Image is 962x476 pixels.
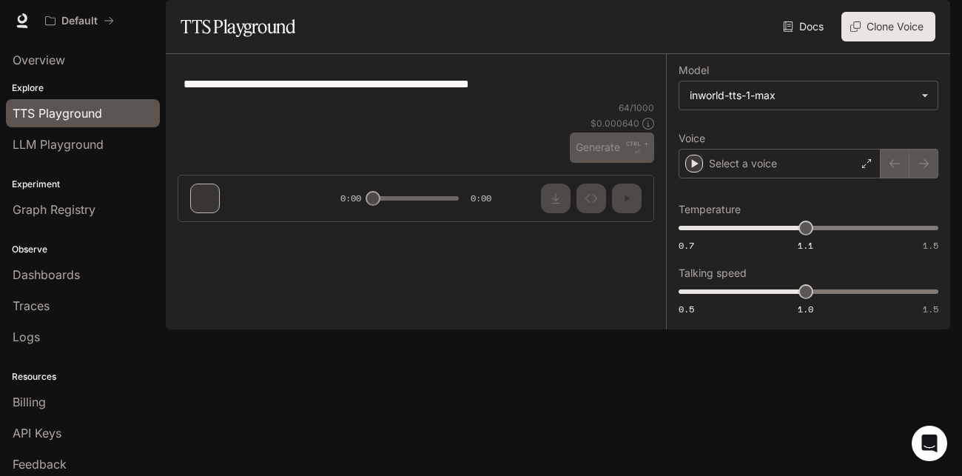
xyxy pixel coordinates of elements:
[923,239,938,252] span: 1.5
[38,6,121,36] button: All workspaces
[679,268,747,278] p: Talking speed
[798,303,813,315] span: 1.0
[679,133,705,144] p: Voice
[679,239,694,252] span: 0.7
[181,12,295,41] h1: TTS Playground
[619,101,654,114] p: 64 / 1000
[61,15,98,27] p: Default
[780,12,830,41] a: Docs
[923,303,938,315] span: 1.5
[679,81,938,110] div: inworld-tts-1-max
[798,239,813,252] span: 1.1
[679,303,694,315] span: 0.5
[841,12,935,41] button: Clone Voice
[690,88,914,103] div: inworld-tts-1-max
[709,156,777,171] p: Select a voice
[679,65,709,76] p: Model
[912,426,947,461] div: Open Intercom Messenger
[591,117,639,130] p: $ 0.000640
[679,204,741,215] p: Temperature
